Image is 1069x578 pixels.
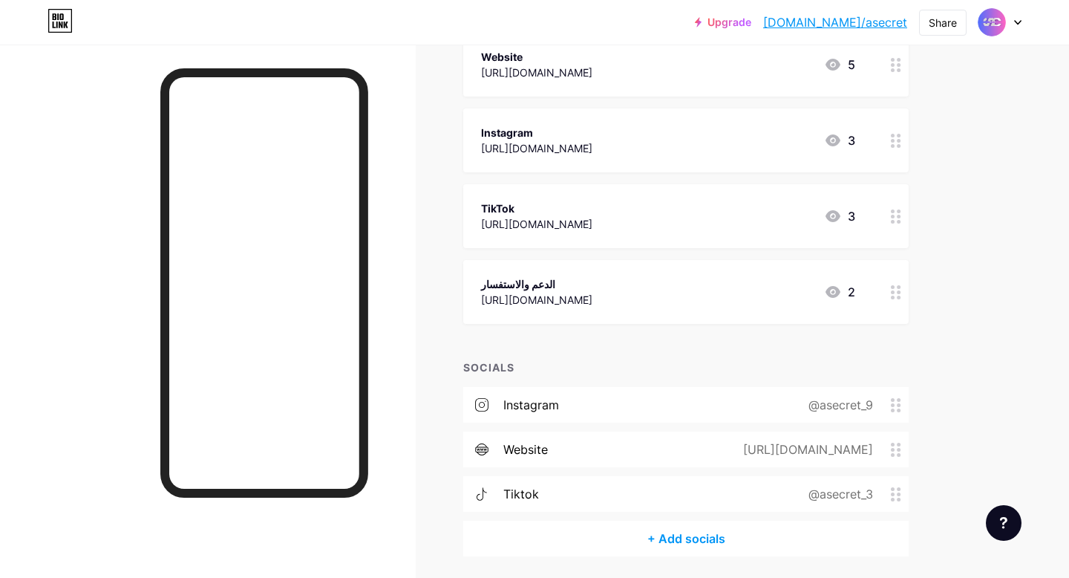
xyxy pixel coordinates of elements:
[719,441,891,458] div: [URL][DOMAIN_NAME]
[481,276,592,292] div: الدعم والاستفسار
[824,56,855,74] div: 5
[503,441,548,458] div: website
[695,16,751,28] a: Upgrade
[503,396,559,414] div: instagram
[481,201,592,216] div: TikTok
[481,49,592,65] div: Website
[785,485,891,503] div: @asecret_3
[481,65,592,80] div: [URL][DOMAIN_NAME]
[481,140,592,156] div: [URL][DOMAIN_NAME]
[503,485,539,503] div: tiktok
[824,207,855,225] div: 3
[481,125,592,140] div: ‏Instagram
[978,8,1006,36] img: asecret
[824,283,855,301] div: 2
[463,360,909,375] div: SOCIALS
[481,292,592,308] div: [URL][DOMAIN_NAME]
[824,131,855,149] div: 3
[763,13,907,31] a: [DOMAIN_NAME]/asecret
[463,521,909,556] div: + Add socials
[929,15,957,30] div: Share
[785,396,891,414] div: @asecret_9
[481,216,592,232] div: [URL][DOMAIN_NAME]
